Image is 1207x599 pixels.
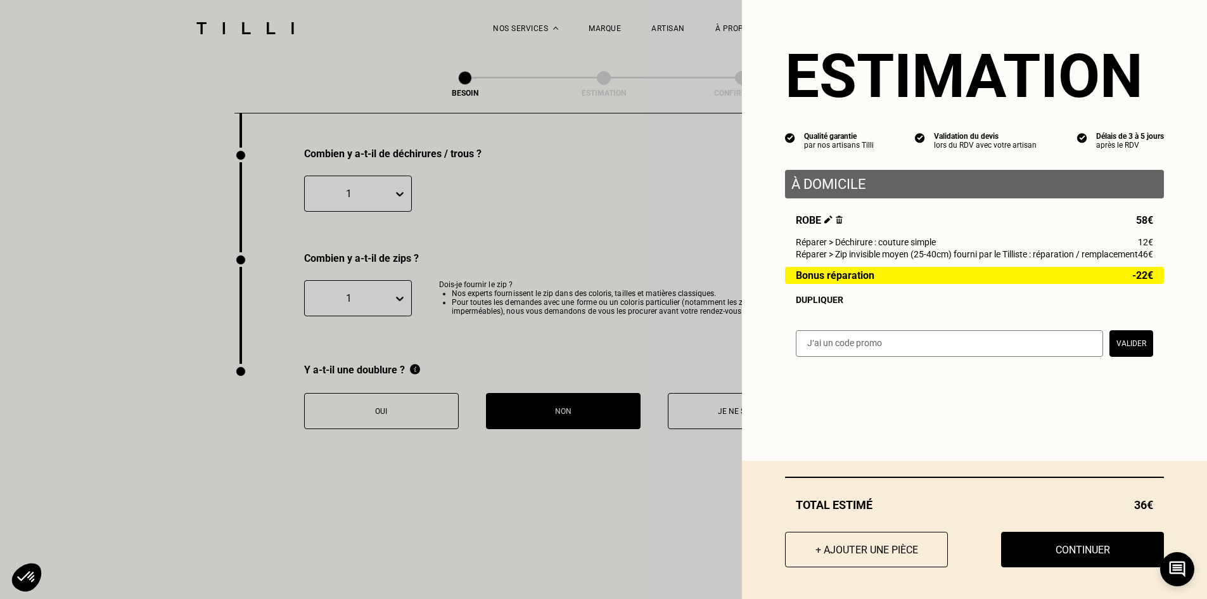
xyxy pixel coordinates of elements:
[785,41,1164,112] section: Estimation
[796,330,1103,357] input: J‘ai un code promo
[1134,498,1153,512] span: 36€
[915,132,925,143] img: icon list info
[804,132,874,141] div: Qualité garantie
[1136,214,1153,226] span: 58€
[1096,132,1164,141] div: Délais de 3 à 5 jours
[824,216,833,224] img: Éditer
[1132,270,1153,281] span: -22€
[1077,132,1087,143] img: icon list info
[791,176,1158,192] p: À domicile
[934,132,1037,141] div: Validation du devis
[785,498,1164,512] div: Total estimé
[796,295,1153,305] div: Dupliquer
[1109,330,1153,357] button: Valider
[804,141,874,150] div: par nos artisans Tilli
[836,216,843,224] img: Supprimer
[1096,141,1164,150] div: après le RDV
[796,270,874,281] span: Bonus réparation
[796,249,1138,259] span: Réparer > Zip invisible moyen (25-40cm) fourni par le Tilliste : réparation / remplacement
[1138,237,1153,247] span: 12€
[934,141,1037,150] div: lors du RDV avec votre artisan
[785,532,948,567] button: + Ajouter une pièce
[796,214,843,226] span: Robe
[785,132,795,143] img: icon list info
[796,237,936,247] span: Réparer > Déchirure : couture simple
[1001,532,1164,567] button: Continuer
[1138,249,1153,259] span: 46€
